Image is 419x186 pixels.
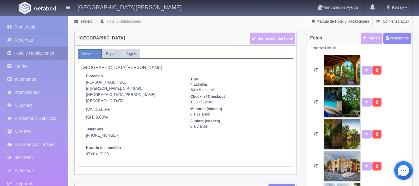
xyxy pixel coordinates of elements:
[86,115,181,120] h5: ISH: 3.00%
[190,82,286,93] dd: 4 Estrellas Solo Habitación
[190,119,286,124] dt: Juniors (edades)
[190,107,286,112] dt: Menores (edades)
[86,107,181,112] h5: IVA: 16.00%
[250,33,296,44] button: Información del hotel
[308,16,372,28] a: Manual de Hotel y Habitaciones
[78,3,181,11] h4: [GEOGRAPHIC_DATA][PERSON_NAME]
[78,36,125,40] h4: [GEOGRAPHIC_DATA]
[86,126,181,157] address: [PHONE_NUMBER] 07:00 a 20:00
[361,33,382,44] a: Imagen
[80,19,92,24] a: Tablero
[86,74,103,78] strong: Dirección
[102,49,123,58] a: Español
[86,146,121,150] strong: Horario de atención
[81,65,290,70] h5: [GEOGRAPHIC_DATA][PERSON_NAME]
[310,46,336,50] small: Elementos de 15
[86,73,181,120] address: [PERSON_NAME] #2-1, El [PERSON_NAME], C.P. 46750, [GEOGRAPHIC_DATA][PERSON_NAME], [GEOGRAPHIC_DATA].
[373,16,412,28] a: ¡Comienza aquí!
[86,127,103,131] strong: Teléfonos
[323,55,361,86] img: 558_7313.jpg
[190,112,286,117] dd: 0 a 11 años
[190,100,286,105] dd: 13:00 / 12:00
[190,77,286,82] dt: Tipo
[78,50,102,59] a: Generales
[19,2,31,14] img: Getabed
[123,49,140,58] a: Inglés
[323,151,361,182] img: 558_6614.png
[107,19,141,24] a: Hotel y Habitaciones
[324,46,328,50] span: 15
[383,33,411,44] button: Posiciones
[190,94,286,99] dt: Checkin / Checkout
[310,36,322,40] h4: Fotos
[190,124,286,129] dd: 0 a 0 años
[323,87,361,118] img: 558_7404.jpg
[34,6,56,11] img: Getabed
[323,119,361,150] img: 558_7405.jpg
[390,5,404,10] span: Rossy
